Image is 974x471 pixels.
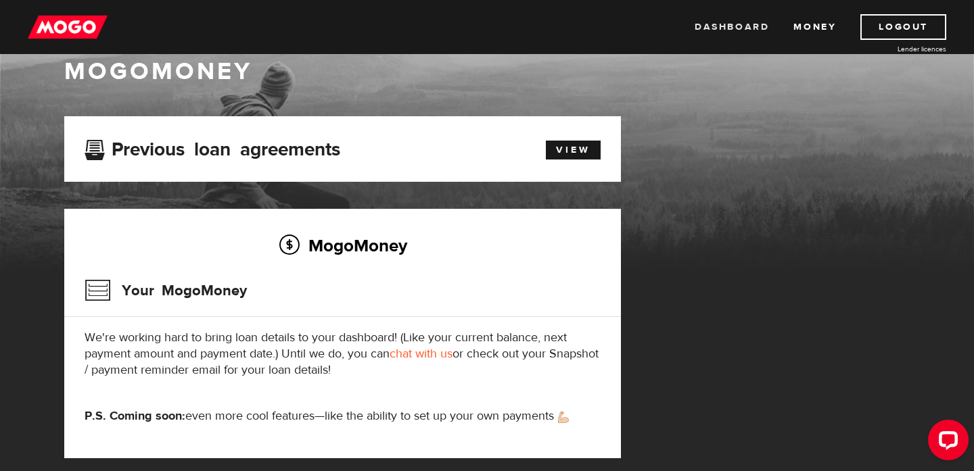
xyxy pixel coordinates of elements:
[845,44,946,54] a: Lender licences
[917,414,974,471] iframe: LiveChat chat widget
[860,14,946,40] a: Logout
[85,231,601,259] h2: MogoMoney
[85,273,247,308] h3: Your MogoMoney
[85,330,601,378] p: We're working hard to bring loan details to your dashboard! (Like your current balance, next paym...
[546,141,601,159] a: View
[85,408,185,424] strong: P.S. Coming soon:
[558,412,569,423] img: strong arm emoji
[64,57,910,86] h1: MogoMoney
[85,139,340,156] h3: Previous loan agreements
[28,14,108,40] img: mogo_logo-11ee424be714fa7cbb0f0f49df9e16ec.png
[695,14,769,40] a: Dashboard
[390,346,453,362] a: chat with us
[85,408,601,424] p: even more cool features—like the ability to set up your own payments
[793,14,836,40] a: Money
